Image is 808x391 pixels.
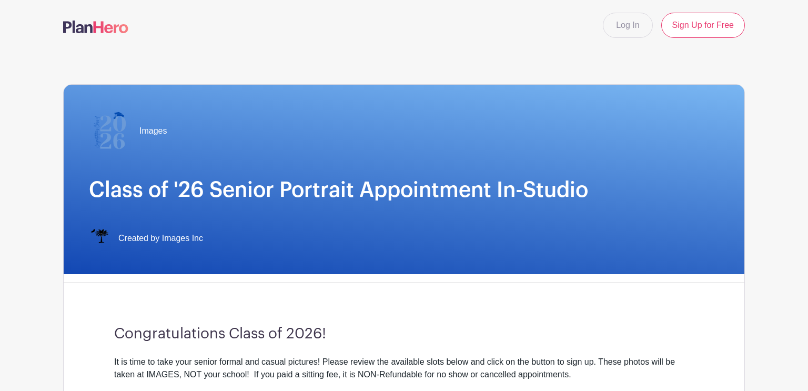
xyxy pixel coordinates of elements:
span: Created by Images Inc [118,232,203,245]
a: Sign Up for Free [661,13,745,38]
img: IMAGES%20logo%20transparenT%20PNG%20s.png [89,228,110,249]
h3: Congratulations Class of 2026! [114,325,694,343]
span: Images [139,125,167,137]
a: Log In [603,13,652,38]
h1: Class of '26 Senior Portrait Appointment In-Studio [89,177,719,203]
img: 2026%20logo%20(2).png [89,110,131,152]
img: logo-507f7623f17ff9eddc593b1ce0a138ce2505c220e1c5a4e2b4648c50719b7d32.svg [63,21,128,33]
div: It is time to take your senior formal and casual pictures! Please review the available slots belo... [114,356,694,381]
